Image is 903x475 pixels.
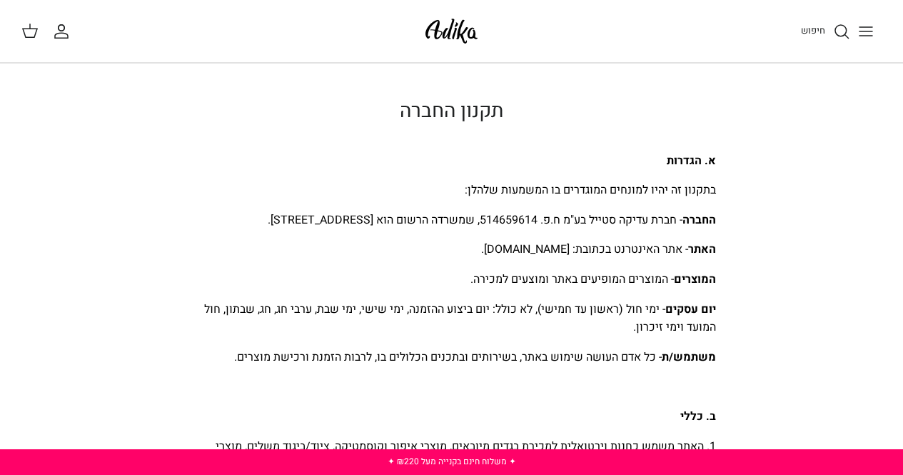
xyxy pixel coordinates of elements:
[421,14,482,48] img: Adika IL
[662,349,716,366] strong: משתמש/ת
[665,301,716,318] strong: יום עסקים
[688,241,716,258] strong: האתר
[801,24,825,37] span: חיפוש
[268,211,716,229] span: - חברת עדיקה סטייל בע"מ ח.פ. 514659614, שמשרדה הרשום הוא [STREET_ADDRESS].
[204,301,716,336] span: - ימי חול (ראשון עד חמישי), לא כולל: יום ביצוע ההזמנה, ימי שישי, ימי שבת, ערבי חג, חג, שבתון, חול...
[481,241,716,258] span: - אתר האינטרנט בכתובת: [DOMAIN_NAME].
[465,181,716,199] span: בתקנון זה יהיו למונחים המוגדרים בו המשמעות שלהלן:
[234,349,716,366] span: - כל אדם העושה שימוש באתר, בשירותים ובתכנים הכלולים בו, לרבות הזמנת ורכישת מוצרים.
[188,99,716,124] h1: תקנון החברה
[667,152,716,169] strong: א. הגדרות
[53,23,76,40] a: החשבון שלי
[216,438,716,474] span: 1. האתר משמש כחנות וירטואלית למכירת בגדים מיובאים, מוצרי איפור וקוסמטיקה, ציוד/ביגוד משלים, מוצרי...
[674,271,716,288] strong: המוצרים
[388,455,516,468] a: ✦ משלוח חינם בקנייה מעל ₪220 ✦
[682,211,716,229] strong: החברה
[850,16,882,47] button: Toggle menu
[470,271,716,288] span: - המוצרים המופיעים באתר ומוצעים למכירה.
[801,23,850,40] a: חיפוש
[680,408,716,425] strong: ב. כללי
